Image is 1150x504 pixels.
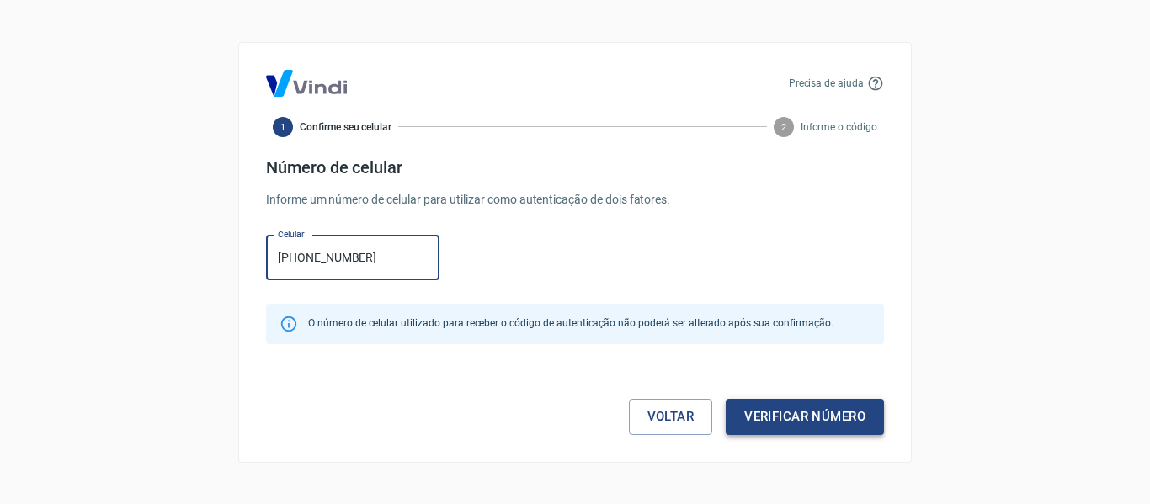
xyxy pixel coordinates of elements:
[300,119,391,135] span: Confirme seu celular
[308,309,833,339] div: O número de celular utilizado para receber o código de autenticação não poderá ser alterado após ...
[266,191,884,209] p: Informe um número de celular para utilizar como autenticação de dois fatores.
[801,119,877,135] span: Informe o código
[789,76,864,91] p: Precisa de ajuda
[726,399,884,434] button: Verificar número
[278,228,305,241] label: Celular
[280,121,285,132] text: 1
[266,157,884,178] h4: Número de celular
[781,121,786,132] text: 2
[266,70,347,97] img: Logo Vind
[629,399,713,434] a: Voltar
